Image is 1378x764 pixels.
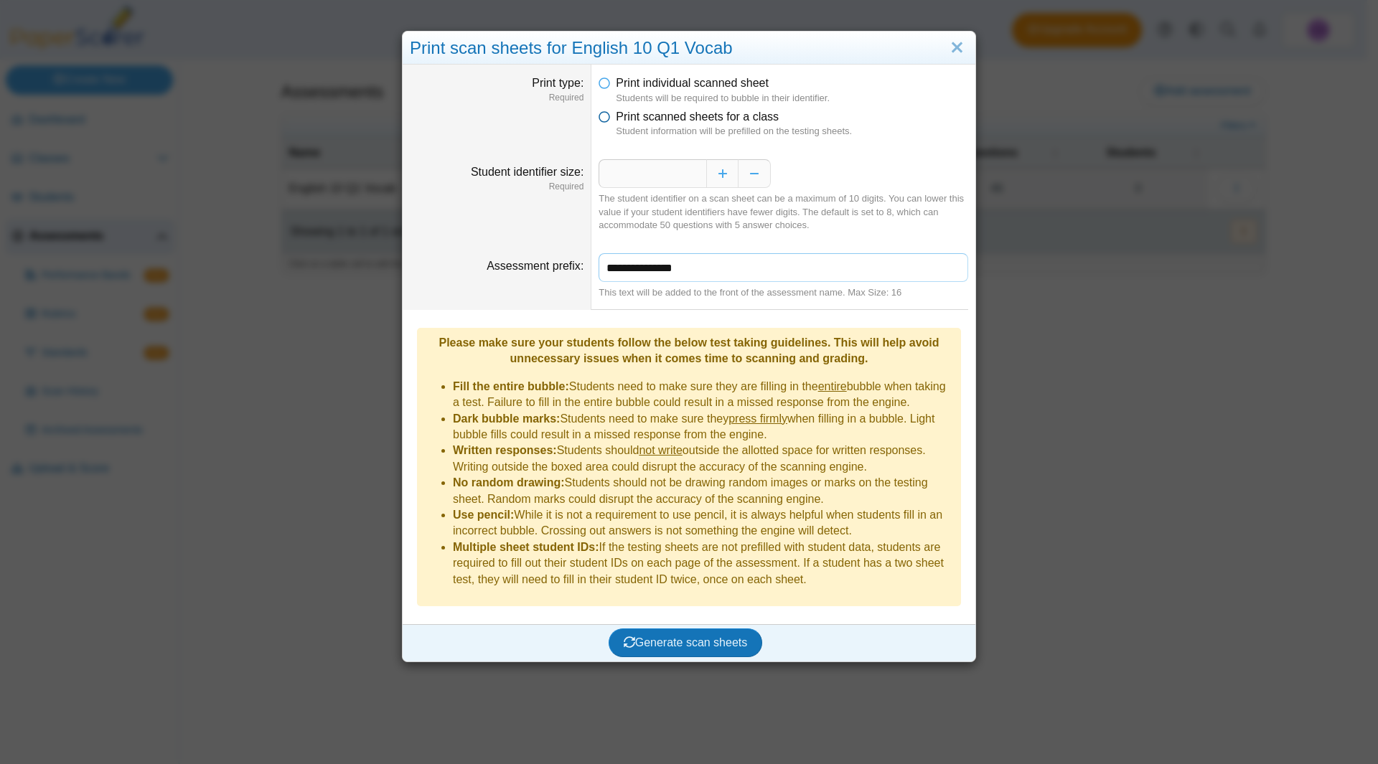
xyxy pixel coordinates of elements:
dfn: Required [410,181,583,193]
label: Print type [532,77,583,89]
div: This text will be added to the front of the assessment name. Max Size: 16 [599,286,968,299]
label: Student identifier size [471,166,583,178]
u: press firmly [728,412,787,425]
span: Print individual scanned sheet [616,77,769,89]
u: not write [639,444,682,456]
li: Students should not be drawing random images or marks on the testing sheet. Random marks could di... [453,475,954,507]
button: Decrease [739,159,771,188]
dfn: Required [410,92,583,104]
li: Students need to make sure they when filling in a bubble. Light bubble fills could result in a mi... [453,411,954,443]
li: While it is not a requirement to use pencil, it is always helpful when students fill in an incorr... [453,507,954,539]
b: No random drawing: [453,476,565,489]
button: Generate scan sheets [609,628,763,657]
div: The student identifier on a scan sheet can be a maximum of 10 digits. You can lower this value if... [599,192,968,232]
a: Close [946,36,968,60]
button: Increase [706,159,739,188]
b: Use pencil: [453,509,514,521]
li: If the testing sheets are not prefilled with student data, students are required to fill out thei... [453,539,954,588]
b: Please make sure your students follow the below test taking guidelines. This will help avoid unne... [439,336,939,364]
span: Print scanned sheets for a class [616,110,779,123]
b: Multiple sheet student IDs: [453,541,599,553]
b: Fill the entire bubble: [453,380,569,392]
li: Students need to make sure they are filling in the bubble when taking a test. Failure to fill in ... [453,379,954,411]
div: Print scan sheets for English 10 Q1 Vocab [403,32,975,65]
b: Written responses: [453,444,557,456]
b: Dark bubble marks: [453,412,560,425]
label: Assessment prefix [487,260,583,272]
u: entire [818,380,847,392]
li: Students should outside the allotted space for written responses. Writing outside the boxed area ... [453,443,954,475]
dfn: Student information will be prefilled on the testing sheets. [616,125,968,138]
dfn: Students will be required to bubble in their identifier. [616,92,968,105]
span: Generate scan sheets [624,636,748,649]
